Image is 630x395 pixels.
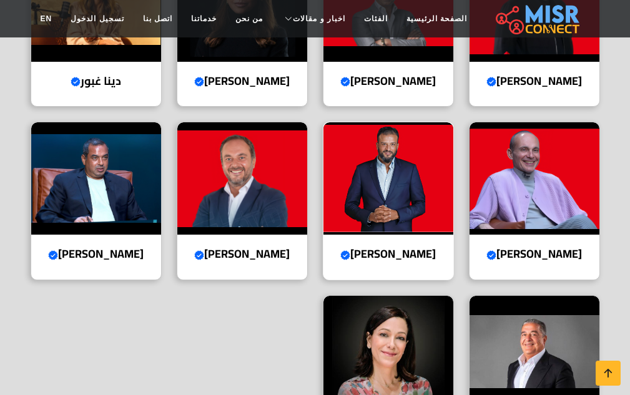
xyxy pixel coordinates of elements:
[486,250,496,260] svg: Verified account
[461,122,608,280] a: محمد فاروق [PERSON_NAME]
[293,13,345,24] span: اخبار و مقالات
[194,250,204,260] svg: Verified account
[355,7,397,31] a: الفئات
[479,74,590,88] h4: [PERSON_NAME]
[496,3,579,34] img: main.misr_connect
[23,122,169,280] a: محمد إسماعيل منصور [PERSON_NAME]
[340,250,350,260] svg: Verified account
[187,74,298,88] h4: [PERSON_NAME]
[194,77,204,87] svg: Verified account
[61,7,133,31] a: تسجيل الدخول
[182,7,226,31] a: خدماتنا
[226,7,272,31] a: من نحن
[315,122,461,280] a: أيمن ممدوح [PERSON_NAME]
[479,247,590,261] h4: [PERSON_NAME]
[169,122,315,280] a: أحمد طارق خليل [PERSON_NAME]
[31,7,62,31] a: EN
[340,77,350,87] svg: Verified account
[397,7,476,31] a: الصفحة الرئيسية
[177,122,307,235] img: أحمد طارق خليل
[323,122,453,235] img: أيمن ممدوح
[31,122,161,235] img: محمد إسماعيل منصور
[470,122,599,235] img: محمد فاروق
[333,74,444,88] h4: [PERSON_NAME]
[48,250,58,260] svg: Verified account
[187,247,298,261] h4: [PERSON_NAME]
[71,77,81,87] svg: Verified account
[486,77,496,87] svg: Verified account
[41,74,152,88] h4: دينا غبور
[134,7,182,31] a: اتصل بنا
[272,7,355,31] a: اخبار و مقالات
[41,247,152,261] h4: [PERSON_NAME]
[333,247,444,261] h4: [PERSON_NAME]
